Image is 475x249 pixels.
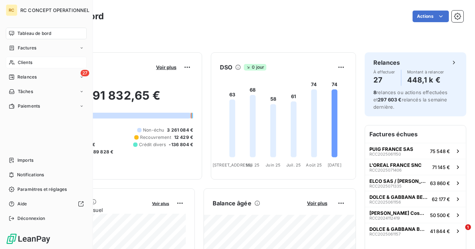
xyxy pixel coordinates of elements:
[369,216,400,220] span: RCC2024112419
[139,141,166,148] span: Crédit divers
[220,63,232,72] h6: DSO
[213,162,252,168] tspan: [STREET_ADDRESS]
[373,89,376,95] span: 8
[369,146,413,152] span: PUIG FRANCE SAS
[41,206,147,214] span: Chiffre d'affaires mensuel
[430,228,450,234] span: 41 844 €
[307,200,327,206] span: Voir plus
[365,159,466,175] button: L'OREAL FRANCE SNCRCC202507140671 145 €
[17,30,51,37] span: Tableau de bord
[17,172,44,178] span: Notifications
[365,223,466,239] button: DOLCE & GABBANA BEAUTY SRLRCC202506115741 844 €
[373,58,400,67] h6: Relances
[369,184,402,188] span: RCC2025071335
[174,134,193,141] span: 12 429 €
[432,164,450,170] span: 71 145 €
[17,186,67,193] span: Paramètres et réglages
[154,64,179,71] button: Voir plus
[378,97,401,103] span: 297 603 €
[81,70,89,76] span: 27
[20,7,89,13] span: RC CONCEPT OPERATIONNEL
[152,201,169,206] span: Voir plus
[465,224,471,230] span: 1
[17,74,37,80] span: Relances
[169,141,193,148] span: -136 804 €
[369,200,401,204] span: RCC2025061156
[140,134,171,141] span: Recouvrement
[432,196,450,202] span: 62 177 €
[373,74,395,86] h4: 27
[6,233,51,245] img: Logo LeanPay
[450,224,468,242] iframe: Intercom live chat
[305,200,329,206] button: Voir plus
[286,162,301,168] tspan: Juil. 25
[365,143,466,159] button: PUIG FRANCE SASRCC202506115075 548 €
[41,88,193,110] h2: 4 091 832,65 €
[365,207,466,223] button: [PERSON_NAME] Cosmetics LLCRCC202411241950 500 €
[17,201,27,207] span: Aide
[143,127,164,133] span: Non-échu
[246,162,259,168] tspan: Mai 25
[369,168,402,172] span: RCC2025071406
[407,70,444,74] span: Montant à relancer
[6,4,17,16] div: RC
[430,212,450,218] span: 50 500 €
[369,152,401,156] span: RCC2025061150
[369,232,401,236] span: RCC2025061157
[365,125,466,143] h6: Factures échues
[306,162,322,168] tspan: Août 25
[18,88,33,95] span: Tâches
[373,70,395,74] span: À effectuer
[407,74,444,86] h4: 448,1 k €
[328,162,341,168] tspan: [DATE]
[91,149,113,155] span: -89 828 €
[213,199,251,208] h6: Balance âgée
[369,178,427,184] span: ELCO SAS / [PERSON_NAME]
[430,180,450,186] span: 63 860 €
[156,64,176,70] span: Voir plus
[18,45,36,51] span: Factures
[18,103,40,109] span: Paiements
[430,148,450,154] span: 75 548 €
[167,127,193,133] span: 3 261 084 €
[266,162,281,168] tspan: Juin 25
[150,200,171,206] button: Voir plus
[18,59,32,66] span: Clients
[17,157,33,164] span: Imports
[6,198,87,210] a: Aide
[369,194,429,200] span: DOLCE & GABBANA BEAUTY SRL
[365,175,466,191] button: ELCO SAS / [PERSON_NAME]RCC202507133563 860 €
[369,162,422,168] span: L'OREAL FRANCE SNC
[373,89,448,110] span: relances ou actions effectuées et relancés la semaine dernière.
[17,215,45,222] span: Déconnexion
[369,210,427,216] span: [PERSON_NAME] Cosmetics LLC
[413,11,449,22] button: Actions
[369,226,427,232] span: DOLCE & GABBANA BEAUTY SRL
[244,64,266,71] span: 0 jour
[365,191,466,207] button: DOLCE & GABBANA BEAUTY SRLRCC202506115662 177 €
